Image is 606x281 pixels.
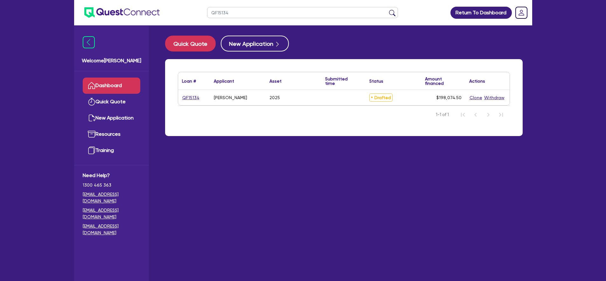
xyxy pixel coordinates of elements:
[84,7,160,18] img: quest-connect-logo-blue
[207,7,398,18] input: Search by name, application ID or mobile number...
[425,77,462,86] div: Amount financed
[165,36,221,51] a: Quick Quote
[513,4,530,21] a: Dropdown toggle
[83,191,140,204] a: [EMAIL_ADDRESS][DOMAIN_NAME]
[269,79,282,83] div: Asset
[214,79,234,83] div: Applicant
[436,95,462,100] span: $198,074.50
[83,110,140,126] a: New Application
[182,79,196,83] div: Loan #
[221,36,289,51] button: New Application
[83,78,140,94] a: Dashboard
[469,94,483,101] button: Clone
[484,94,505,101] button: Withdraw
[83,142,140,159] a: Training
[269,95,280,100] div: 2025
[88,130,95,138] img: resources
[436,112,449,118] span: 1-1 of 1
[369,79,383,83] div: Status
[456,108,469,121] button: First Page
[83,126,140,142] a: Resources
[165,36,216,51] button: Quick Quote
[83,172,140,179] span: Need Help?
[214,95,247,100] div: [PERSON_NAME]
[469,108,482,121] button: Previous Page
[495,108,507,121] button: Last Page
[82,57,141,65] span: Welcome [PERSON_NAME]
[83,182,140,188] span: 1300 465 363
[182,94,200,101] a: QF15134
[83,94,140,110] a: Quick Quote
[88,147,95,154] img: training
[369,93,393,102] span: Drafted
[88,114,95,122] img: new-application
[83,36,95,48] img: icon-menu-close
[469,79,485,83] div: Actions
[83,207,140,220] a: [EMAIL_ADDRESS][DOMAIN_NAME]
[482,108,495,121] button: Next Page
[325,77,356,86] div: Submitted time
[88,98,95,106] img: quick-quote
[83,223,140,236] a: [EMAIL_ADDRESS][DOMAIN_NAME]
[450,7,512,19] a: Return To Dashboard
